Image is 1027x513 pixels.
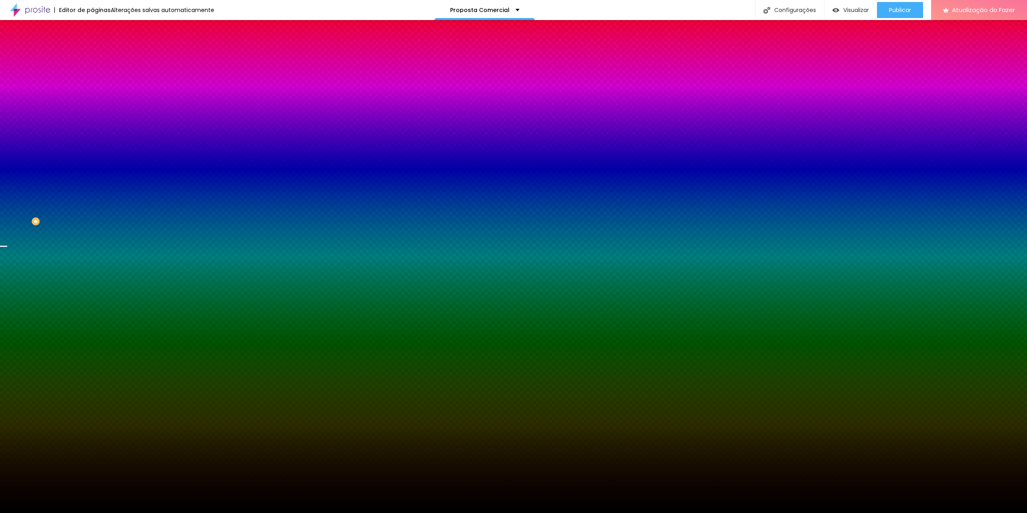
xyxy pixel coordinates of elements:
[824,2,877,18] button: Visualizar
[877,2,923,18] button: Publicar
[59,6,111,14] font: Editor de páginas
[889,6,911,14] font: Publicar
[763,7,770,14] img: Ícone
[952,6,1015,14] font: Atualização do Fazer
[450,6,509,14] font: Proposta Comercial
[774,6,816,14] font: Configurações
[843,6,869,14] font: Visualizar
[111,6,214,14] font: Alterações salvas automaticamente
[832,7,839,14] img: view-1.svg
